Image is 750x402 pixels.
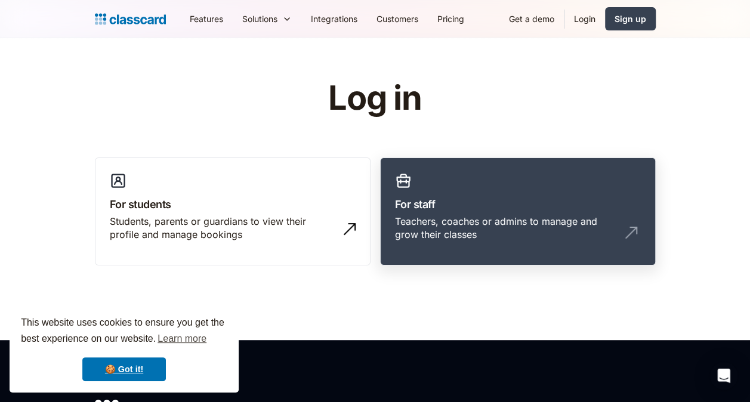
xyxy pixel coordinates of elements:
a: learn more about cookies [156,330,208,348]
a: Integrations [301,5,367,32]
a: For staffTeachers, coaches or admins to manage and grow their classes [380,157,656,266]
h3: For staff [395,196,641,212]
div: Open Intercom Messenger [709,361,738,390]
div: cookieconsent [10,304,239,392]
a: Features [180,5,233,32]
a: Customers [367,5,428,32]
div: Solutions [242,13,277,25]
a: dismiss cookie message [82,357,166,381]
div: Solutions [233,5,301,32]
div: Sign up [615,13,646,25]
a: For studentsStudents, parents or guardians to view their profile and manage bookings [95,157,371,266]
h3: For students [110,196,356,212]
a: Sign up [605,7,656,30]
div: Students, parents or guardians to view their profile and manage bookings [110,215,332,242]
div: Teachers, coaches or admins to manage and grow their classes [395,215,617,242]
a: Login [564,5,605,32]
span: This website uses cookies to ensure you get the best experience on our website. [21,316,227,348]
a: Pricing [428,5,474,32]
a: Get a demo [499,5,564,32]
a: home [95,11,166,27]
h1: Log in [186,80,564,117]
